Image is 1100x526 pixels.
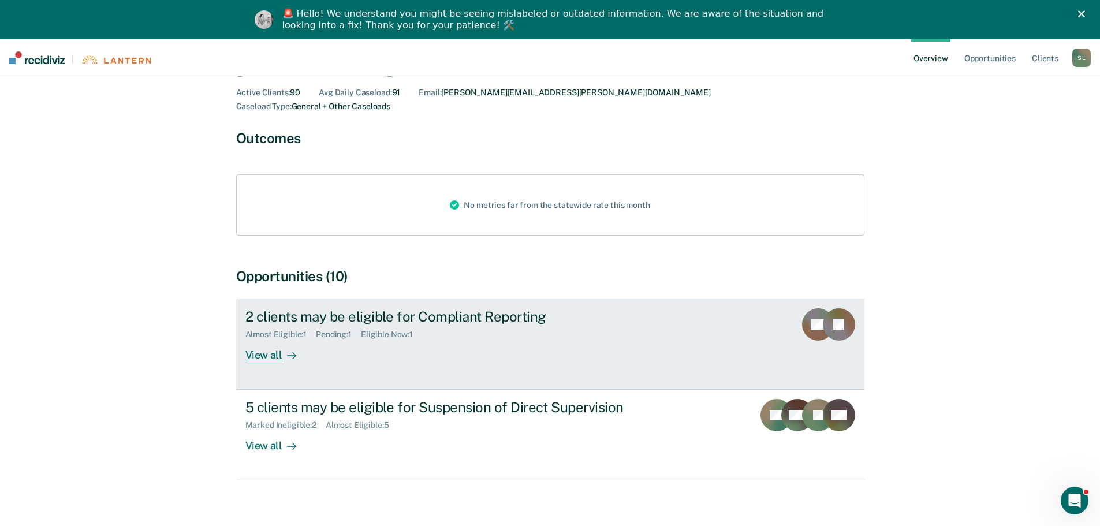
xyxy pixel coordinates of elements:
[1078,10,1090,17] div: Close
[236,102,292,111] span: Caseload Type :
[9,51,65,64] img: Recidiviz
[419,88,711,98] div: [PERSON_NAME][EMAIL_ADDRESS][PERSON_NAME][DOMAIN_NAME]
[236,299,864,390] a: 2 clients may be eligible for Compliant ReportingAlmost Eligible:1Pending:1Eligible Now:1View all
[316,330,361,340] div: Pending : 1
[245,430,310,453] div: View all
[962,39,1018,76] a: Opportunities
[441,175,659,235] div: No metrics far from the statewide rate this month
[419,88,441,97] span: Email :
[319,88,400,98] div: 91
[245,339,310,361] div: View all
[245,330,316,340] div: Almost Eligible : 1
[236,88,301,98] div: 90
[236,88,290,97] span: Active Clients :
[65,54,81,64] span: |
[236,390,864,480] a: 5 clients may be eligible for Suspension of Direct SupervisionMarked Ineligible:2Almost Eligible:...
[245,420,326,430] div: Marked Ineligible : 2
[1072,49,1091,67] button: SL
[911,39,950,76] a: Overview
[236,130,864,147] div: Outcomes
[1030,39,1061,76] a: Clients
[1072,49,1091,67] div: S L
[245,308,651,325] div: 2 clients may be eligible for Compliant Reporting
[326,420,398,430] div: Almost Eligible : 5
[81,55,151,64] img: Lantern
[282,8,827,31] div: 🚨 Hello! We understand you might be seeing mislabeled or outdated information. We are aware of th...
[255,10,273,29] img: Profile image for Kim
[319,88,391,97] span: Avg Daily Caseload :
[245,399,651,416] div: 5 clients may be eligible for Suspension of Direct Supervision
[9,51,151,64] a: |
[236,102,391,111] div: General + Other Caseloads
[236,268,864,285] div: Opportunities (10)
[361,330,422,340] div: Eligible Now : 1
[1061,487,1088,514] iframe: Intercom live chat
